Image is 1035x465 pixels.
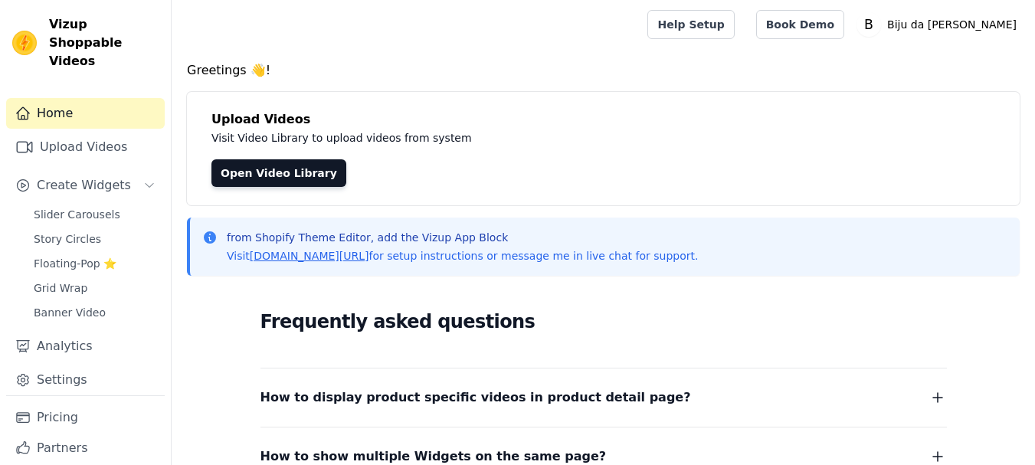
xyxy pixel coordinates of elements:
button: Create Widgets [6,170,165,201]
a: Analytics [6,331,165,362]
span: Slider Carousels [34,207,120,222]
h2: Frequently asked questions [260,306,947,337]
span: Banner Video [34,305,106,320]
p: from Shopify Theme Editor, add the Vizup App Block [227,230,698,245]
a: Grid Wrap [25,277,165,299]
a: Slider Carousels [25,204,165,225]
a: Open Video Library [211,159,346,187]
a: Book Demo [756,10,844,39]
h4: Upload Videos [211,110,995,129]
button: B Biju da [PERSON_NAME] [856,11,1023,38]
a: Upload Videos [6,132,165,162]
a: Pricing [6,402,165,433]
a: Partners [6,433,165,463]
span: Story Circles [34,231,101,247]
a: Help Setup [647,10,734,39]
a: [DOMAIN_NAME][URL] [250,250,369,262]
a: Settings [6,365,165,395]
a: Home [6,98,165,129]
h4: Greetings 👋! [187,61,1020,80]
text: B [864,17,873,32]
p: Biju da [PERSON_NAME] [881,11,1023,38]
span: Create Widgets [37,176,131,195]
span: Vizup Shoppable Videos [49,15,159,70]
p: Visit Video Library to upload videos from system [211,129,898,147]
span: Grid Wrap [34,280,87,296]
a: Floating-Pop ⭐ [25,253,165,274]
a: Story Circles [25,228,165,250]
a: Banner Video [25,302,165,323]
span: Floating-Pop ⭐ [34,256,116,271]
button: How to display product specific videos in product detail page? [260,387,947,408]
img: Vizup [12,31,37,55]
span: How to display product specific videos in product detail page? [260,387,691,408]
p: Visit for setup instructions or message me in live chat for support. [227,248,698,264]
